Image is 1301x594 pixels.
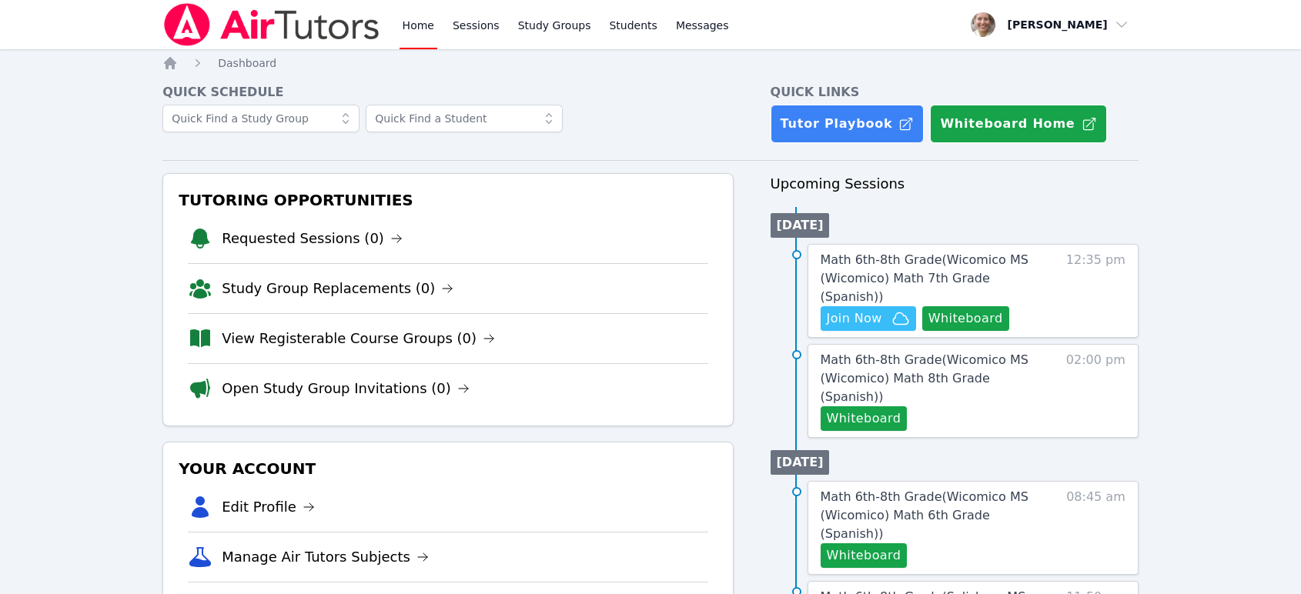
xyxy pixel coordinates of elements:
nav: Breadcrumb [162,55,1139,71]
button: Join Now [821,306,916,331]
a: Math 6th-8th Grade(Wicomico MS (Wicomico) Math 6th Grade (Spanish)) [821,488,1049,543]
span: Math 6th-8th Grade ( Wicomico MS (Wicomico) Math 6th Grade (Spanish) ) [821,489,1028,541]
a: Math 6th-8th Grade(Wicomico MS (Wicomico) Math 7th Grade (Spanish)) [821,251,1049,306]
a: Math 6th-8th Grade(Wicomico MS (Wicomico) Math 8th Grade (Spanish)) [821,351,1049,406]
a: Requested Sessions (0) [222,228,403,249]
span: Messages [676,18,729,33]
a: Edit Profile [222,496,315,518]
h4: Quick Links [771,83,1139,102]
li: [DATE] [771,213,830,238]
span: 02:00 pm [1066,351,1125,431]
span: Join Now [827,309,882,328]
span: Dashboard [218,57,276,69]
h3: Upcoming Sessions [771,173,1139,195]
h3: Your Account [176,455,720,482]
a: Open Study Group Invitations (0) [222,378,470,399]
a: Study Group Replacements (0) [222,278,453,299]
button: Whiteboard [922,306,1009,331]
a: Dashboard [218,55,276,71]
button: Whiteboard [821,406,908,431]
a: View Registerable Course Groups (0) [222,328,495,349]
input: Quick Find a Study Group [162,105,360,132]
h4: Quick Schedule [162,83,733,102]
h3: Tutoring Opportunities [176,186,720,214]
input: Quick Find a Student [366,105,563,132]
span: 12:35 pm [1066,251,1125,331]
li: [DATE] [771,450,830,475]
span: Math 6th-8th Grade ( Wicomico MS (Wicomico) Math 7th Grade (Spanish) ) [821,252,1028,304]
a: Manage Air Tutors Subjects [222,546,429,568]
a: Tutor Playbook [771,105,925,143]
span: Math 6th-8th Grade ( Wicomico MS (Wicomico) Math 8th Grade (Spanish) ) [821,352,1028,404]
span: 08:45 am [1066,488,1125,568]
button: Whiteboard Home [930,105,1106,143]
img: Air Tutors [162,3,380,46]
button: Whiteboard [821,543,908,568]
